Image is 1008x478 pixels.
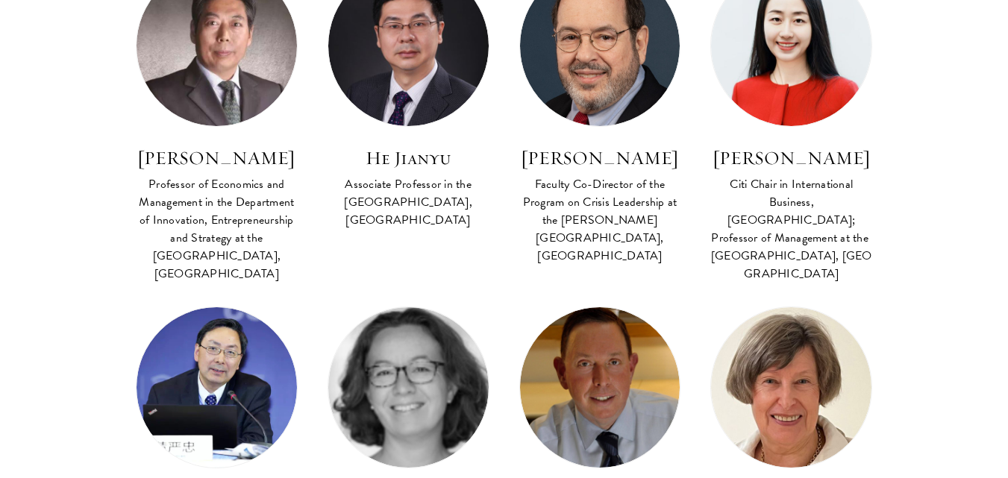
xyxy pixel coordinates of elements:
div: Associate Professor in the [GEOGRAPHIC_DATA], [GEOGRAPHIC_DATA] [328,175,489,229]
h3: [PERSON_NAME] [136,145,298,171]
h3: [PERSON_NAME] [519,145,681,171]
div: Citi Chair in International Business, [GEOGRAPHIC_DATA]; Professor of Management at the [GEOGRAPH... [710,175,872,283]
div: Faculty Co-Director of the Program on Crisis Leadership at the [PERSON_NAME][GEOGRAPHIC_DATA], [G... [519,175,681,265]
h3: [PERSON_NAME] [710,145,872,171]
h3: He Jianyu [328,145,489,171]
div: Professor of Economics and Management in the Department of Innovation, Entrepreneurship and Strat... [136,175,298,283]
